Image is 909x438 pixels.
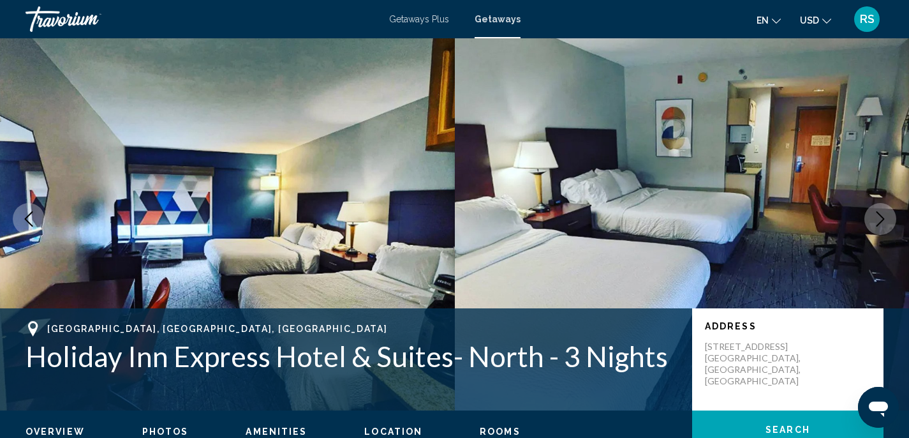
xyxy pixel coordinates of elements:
a: Getaways [475,14,521,24]
span: Photos [142,427,189,437]
span: Location [364,427,422,437]
button: Location [364,426,422,437]
span: [GEOGRAPHIC_DATA], [GEOGRAPHIC_DATA], [GEOGRAPHIC_DATA] [47,324,387,334]
iframe: Button to launch messaging window [858,387,899,428]
button: Amenities [246,426,307,437]
h1: Holiday Inn Express Hotel & Suites- North - 3 Nights [26,340,679,373]
span: Amenities [246,427,307,437]
span: en [757,15,769,26]
p: Address [705,321,871,331]
button: User Menu [850,6,883,33]
span: RS [860,13,875,26]
span: Overview [26,427,85,437]
a: Getaways Plus [389,14,449,24]
p: [STREET_ADDRESS] [GEOGRAPHIC_DATA], [GEOGRAPHIC_DATA], [GEOGRAPHIC_DATA] [705,341,807,387]
button: Change language [757,11,781,29]
button: Change currency [800,11,831,29]
span: Rooms [480,427,521,437]
button: Next image [864,203,896,235]
button: Overview [26,426,85,437]
span: Search [765,425,810,435]
span: USD [800,15,819,26]
button: Rooms [480,426,521,437]
a: Travorium [26,6,376,32]
button: Photos [142,426,189,437]
button: Previous image [13,203,45,235]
